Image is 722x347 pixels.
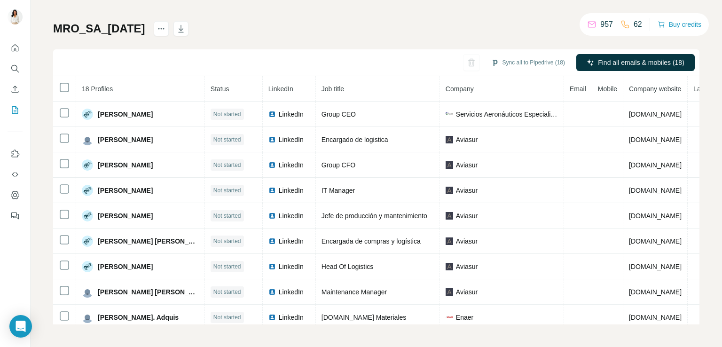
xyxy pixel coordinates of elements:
[279,186,304,195] span: LinkedIn
[8,81,23,98] button: Enrich CSV
[268,136,276,143] img: LinkedIn logo
[629,161,682,169] span: [DOMAIN_NAME]
[446,161,453,169] img: company-logo
[98,160,153,170] span: [PERSON_NAME]
[8,187,23,204] button: Dashboard
[268,161,276,169] img: LinkedIn logo
[598,85,617,93] span: Mobile
[634,19,642,30] p: 62
[82,236,93,247] img: Avatar
[98,237,199,246] span: [PERSON_NAME] [PERSON_NAME]
[629,314,682,321] span: [DOMAIN_NAME]
[98,186,153,195] span: [PERSON_NAME]
[213,237,241,245] span: Not started
[82,286,93,298] img: Avatar
[279,211,304,221] span: LinkedIn
[98,313,179,322] span: [PERSON_NAME]. Adquis
[446,187,453,194] img: company-logo
[456,160,478,170] span: Aviasur
[82,312,93,323] img: Avatar
[446,85,474,93] span: Company
[279,262,304,271] span: LinkedIn
[213,313,241,322] span: Not started
[456,287,478,297] span: Aviasur
[82,85,113,93] span: 18 Profiles
[322,161,355,169] span: Group CFO
[268,314,276,321] img: LinkedIn logo
[82,210,93,221] img: Avatar
[629,263,682,270] span: [DOMAIN_NAME]
[213,135,241,144] span: Not started
[658,18,701,31] button: Buy credits
[279,160,304,170] span: LinkedIn
[213,161,241,169] span: Not started
[322,288,387,296] span: Maintenance Manager
[629,237,682,245] span: [DOMAIN_NAME]
[485,55,572,70] button: Sync all to Pipedrive (18)
[268,212,276,220] img: LinkedIn logo
[598,58,684,67] span: Find all emails & mobiles (18)
[629,212,682,220] span: [DOMAIN_NAME]
[456,211,478,221] span: Aviasur
[576,54,695,71] button: Find all emails & mobiles (18)
[98,110,153,119] span: [PERSON_NAME]
[279,313,304,322] span: LinkedIn
[53,21,145,36] h1: MRO_SA_[DATE]
[98,211,153,221] span: [PERSON_NAME]
[82,185,93,196] img: Avatar
[268,263,276,270] img: LinkedIn logo
[446,314,453,321] img: company-logo
[322,110,356,118] span: Group CEO
[456,186,478,195] span: Aviasur
[456,135,478,144] span: Aviasur
[629,187,682,194] span: [DOMAIN_NAME]
[8,166,23,183] button: Use Surfe API
[693,85,718,93] span: Landline
[98,287,199,297] span: [PERSON_NAME] [PERSON_NAME]
[322,263,374,270] span: Head Of Logistics
[268,187,276,194] img: LinkedIn logo
[8,39,23,56] button: Quick start
[446,288,453,296] img: company-logo
[82,261,93,272] img: Avatar
[456,262,478,271] span: Aviasur
[322,85,344,93] span: Job title
[213,212,241,220] span: Not started
[456,110,558,119] span: Servicios Aeronáuticos Especializados SAE
[446,212,453,220] img: company-logo
[446,136,453,143] img: company-logo
[570,85,586,93] span: Email
[322,237,421,245] span: Encargada de compras y logística
[213,288,241,296] span: Not started
[8,207,23,224] button: Feedback
[456,313,473,322] span: Enaer
[211,85,229,93] span: Status
[8,9,23,24] img: Avatar
[279,287,304,297] span: LinkedIn
[98,135,153,144] span: [PERSON_NAME]
[268,237,276,245] img: LinkedIn logo
[82,159,93,171] img: Avatar
[98,262,153,271] span: [PERSON_NAME]
[629,136,682,143] span: [DOMAIN_NAME]
[268,85,293,93] span: LinkedIn
[446,263,453,270] img: company-logo
[322,136,388,143] span: Encargado de logistica
[629,288,682,296] span: [DOMAIN_NAME]
[446,237,453,245] img: company-logo
[629,85,681,93] span: Company website
[279,135,304,144] span: LinkedIn
[8,145,23,162] button: Use Surfe on LinkedIn
[446,110,453,118] img: company-logo
[82,134,93,145] img: Avatar
[279,110,304,119] span: LinkedIn
[279,237,304,246] span: LinkedIn
[9,315,32,338] div: Open Intercom Messenger
[268,110,276,118] img: LinkedIn logo
[268,288,276,296] img: LinkedIn logo
[213,262,241,271] span: Not started
[322,314,406,321] span: [DOMAIN_NAME] Materiales
[213,186,241,195] span: Not started
[154,21,169,36] button: actions
[8,60,23,77] button: Search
